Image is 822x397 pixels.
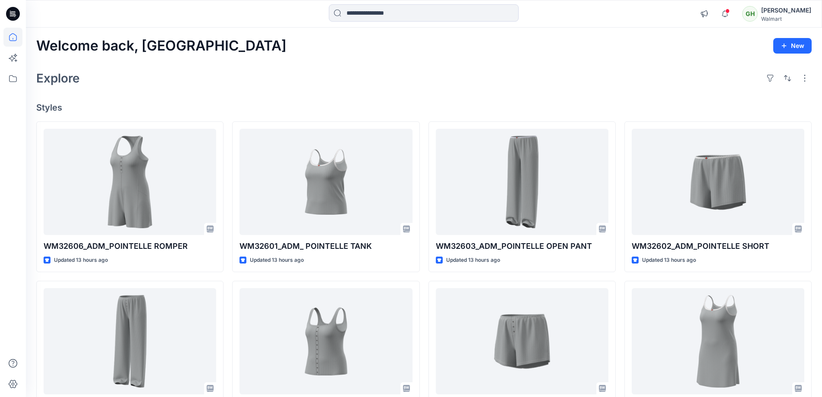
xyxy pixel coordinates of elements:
p: Updated 13 hours ago [54,256,108,265]
p: Updated 13 hours ago [446,256,500,265]
p: WM32602_ADM_POINTELLE SHORT [632,240,804,252]
p: WM32603_ADM_POINTELLE OPEN PANT [436,240,608,252]
h2: Explore [36,71,80,85]
button: New [773,38,812,54]
a: WM32604_ADM_POINTELLE SHORT CHEMISE [632,288,804,395]
p: Updated 13 hours ago [250,256,304,265]
p: WM32606_ADM_POINTELLE ROMPER [44,240,216,252]
a: WM32601_ADM_ POINTELLE TANK [239,129,412,235]
p: Updated 13 hours ago [642,256,696,265]
a: WM32602_ADM_POINTELLE SHORT [632,129,804,235]
div: GH [742,6,758,22]
h4: Styles [36,102,812,113]
a: WM32605_ADM_POINTELLE TANK [239,288,412,395]
a: WM12604J POINTELLE PANT-FAUX FLY & BUTTONS + PICOT [44,288,216,395]
h2: Welcome back, [GEOGRAPHIC_DATA] [36,38,287,54]
a: WM32606_ADM_POINTELLE ROMPER [44,129,216,235]
a: WM12605J_ADM_ POINTELLE SHORT [436,288,608,395]
a: WM32603_ADM_POINTELLE OPEN PANT [436,129,608,235]
div: Walmart [761,16,811,22]
div: [PERSON_NAME] [761,5,811,16]
p: WM32601_ADM_ POINTELLE TANK [239,240,412,252]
